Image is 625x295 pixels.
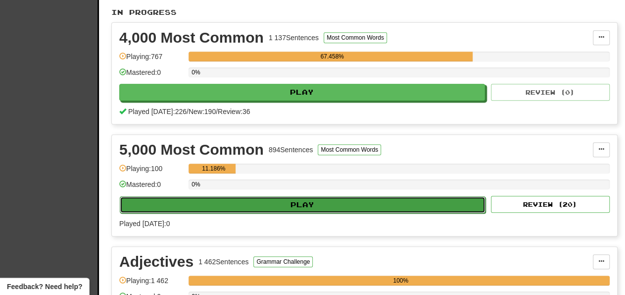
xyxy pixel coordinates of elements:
div: 11.186% [192,164,236,174]
div: Playing: 1 462 [119,276,184,292]
span: / [216,108,218,116]
div: 5,000 Most Common [119,142,264,157]
div: Mastered: 0 [119,179,184,196]
div: 100% [192,276,610,286]
div: 1 462 Sentences [198,257,248,267]
div: 1 137 Sentences [269,33,319,43]
div: 67.458% [192,52,473,61]
div: 4,000 Most Common [119,30,264,45]
p: In Progress [111,7,618,17]
span: Open feedback widget [7,282,82,292]
button: Grammar Challenge [253,256,313,267]
div: 894 Sentences [269,145,313,155]
span: Played [DATE]: 0 [119,220,170,228]
div: Playing: 767 [119,52,184,68]
span: New: 190 [189,108,216,116]
button: Play [119,84,485,101]
span: / [187,108,189,116]
button: Play [120,196,485,213]
button: Most Common Words [318,144,381,155]
div: Mastered: 0 [119,67,184,84]
div: Adjectives [119,254,193,269]
button: Review (0) [491,84,610,101]
span: Review: 36 [218,108,250,116]
span: Played [DATE]: 226 [128,108,187,116]
button: Most Common Words [324,32,387,43]
div: Playing: 100 [119,164,184,180]
button: Review (20) [491,196,610,213]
